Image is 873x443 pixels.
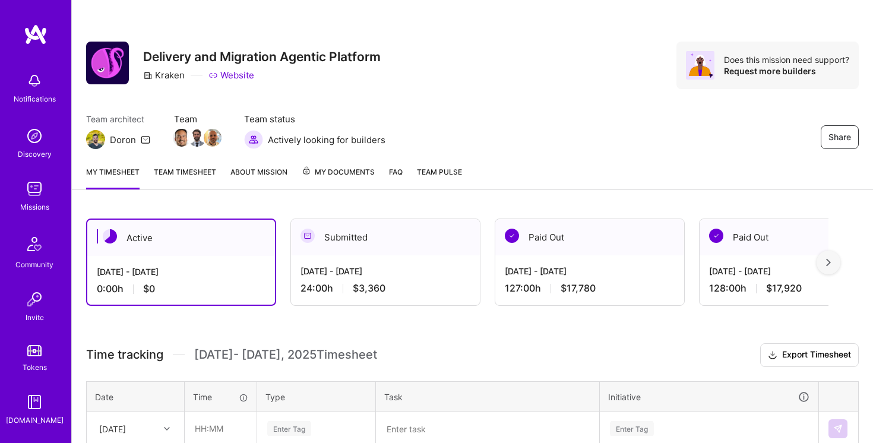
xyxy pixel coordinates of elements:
a: My Documents [302,166,375,189]
a: Team timesheet [154,166,216,189]
div: Discovery [18,148,52,160]
img: right [826,258,831,267]
div: [DATE] - [DATE] [505,265,675,277]
div: [DATE] [99,422,126,435]
span: $17,780 [561,282,596,295]
img: Company Logo [86,42,129,84]
div: Doron [110,134,136,146]
th: Task [376,381,600,412]
a: My timesheet [86,166,140,189]
a: Website [208,69,254,81]
div: Notifications [14,93,56,105]
span: Team status [244,113,385,125]
div: Initiative [608,390,810,404]
h3: Delivery and Migration Agentic Platform [143,49,381,64]
img: Paid Out [505,229,519,243]
a: Team Member Avatar [205,128,220,148]
img: logo [24,24,48,45]
i: icon Chevron [164,426,170,432]
div: Submitted [291,219,480,255]
div: [DATE] - [DATE] [301,265,470,277]
div: 24:00 h [301,282,470,295]
img: Team Member Avatar [173,129,191,147]
button: Share [821,125,859,149]
img: Avatar [686,51,714,80]
i: icon CompanyGray [143,71,153,80]
i: icon Mail [141,135,150,144]
span: Team architect [86,113,150,125]
div: Enter Tag [267,419,311,438]
span: Team Pulse [417,167,462,176]
div: Request more builders [724,65,849,77]
div: Paid Out [495,219,684,255]
a: Team Member Avatar [189,128,205,148]
div: Does this mission need support? [724,54,849,65]
img: Team Architect [86,130,105,149]
div: Tokens [23,361,47,374]
div: Enter Tag [610,419,654,438]
img: Team Member Avatar [188,129,206,147]
a: Team Pulse [417,166,462,189]
img: Team Member Avatar [204,129,222,147]
span: $0 [143,283,155,295]
img: Community [20,230,49,258]
button: Export Timesheet [760,343,859,367]
a: About Mission [230,166,287,189]
a: Team Member Avatar [174,128,189,148]
div: Community [15,258,53,271]
img: guide book [23,390,46,414]
span: Time tracking [86,347,163,362]
div: Kraken [143,69,185,81]
i: icon Download [768,349,777,362]
img: discovery [23,124,46,148]
img: bell [23,69,46,93]
div: Time [193,391,248,403]
div: Active [87,220,275,256]
div: Missions [20,201,49,213]
th: Date [87,381,185,412]
img: Active [103,229,117,243]
div: [DATE] - [DATE] [97,265,265,278]
span: $17,920 [766,282,802,295]
div: 0:00 h [97,283,265,295]
span: Actively looking for builders [268,134,385,146]
div: 127:00 h [505,282,675,295]
span: Team [174,113,220,125]
div: Invite [26,311,44,324]
img: teamwork [23,177,46,201]
span: My Documents [302,166,375,179]
img: Paid Out [709,229,723,243]
div: [DOMAIN_NAME] [6,414,64,426]
span: [DATE] - [DATE] , 2025 Timesheet [194,347,377,362]
a: FAQ [389,166,403,189]
img: Invite [23,287,46,311]
th: Type [257,381,376,412]
span: $3,360 [353,282,385,295]
img: Actively looking for builders [244,130,263,149]
img: Submit [833,424,843,433]
span: Share [828,131,851,143]
img: tokens [27,345,42,356]
img: Submitted [301,229,315,243]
